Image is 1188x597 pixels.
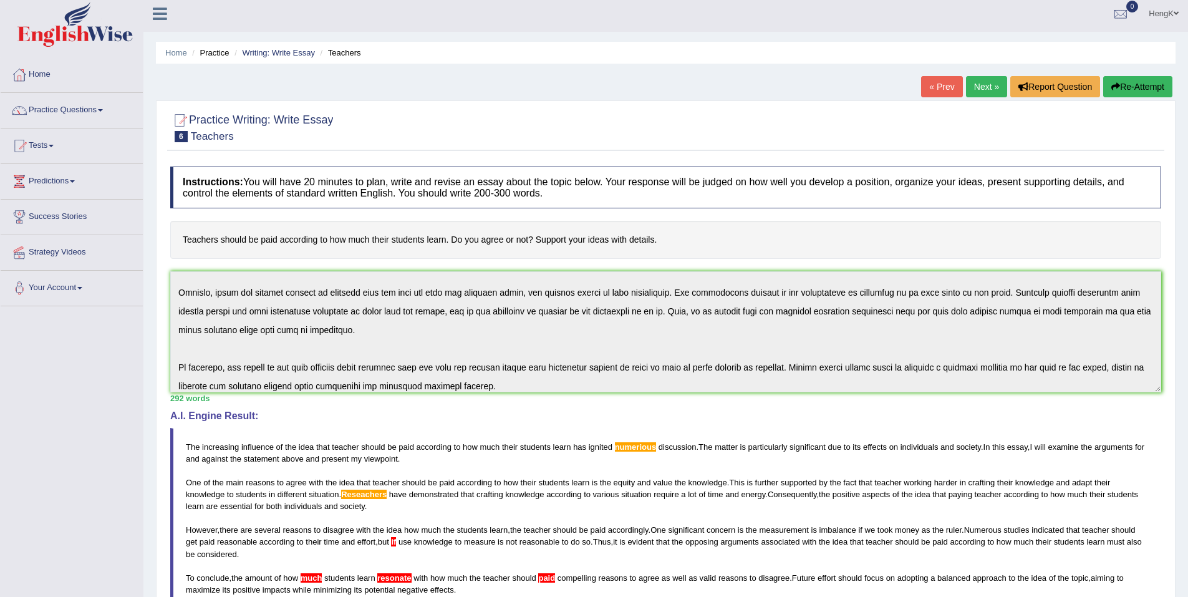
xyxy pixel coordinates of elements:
[498,537,503,546] span: is
[464,537,496,546] span: measure
[236,490,266,499] span: students
[1107,537,1124,546] span: must
[409,490,459,499] span: demonstrated
[1089,490,1105,499] span: their
[1041,490,1048,499] span: to
[866,537,892,546] span: teacher
[309,490,339,499] span: situation
[1,57,143,89] a: Home
[254,525,281,535] span: several
[186,573,195,583] span: To
[865,525,876,535] span: we
[244,454,279,464] span: statement
[966,76,1007,97] a: Next »
[220,525,238,535] span: there
[964,525,1002,535] span: Numerous
[819,490,830,499] span: the
[170,410,1161,422] h4: A.I. Engine Result:
[932,537,948,546] span: paid
[593,490,619,499] span: various
[1007,442,1028,452] span: essay
[997,537,1012,546] span: how
[864,573,884,583] span: focus
[226,478,243,487] span: main
[457,478,492,487] span: according
[1013,537,1033,546] span: much
[819,478,828,487] span: by
[600,478,611,487] span: the
[341,490,387,499] span: Possible spelling mistake found. (did you mean: Researchers)
[213,478,224,487] span: the
[1135,442,1144,452] span: for
[170,392,1161,404] div: 292 words
[584,490,591,499] span: to
[589,442,612,452] span: ignited
[862,490,891,499] span: aspects
[404,525,419,535] span: how
[553,525,577,535] span: should
[877,525,893,535] span: took
[186,442,200,452] span: The
[1068,490,1088,499] span: much
[269,490,275,499] span: in
[231,573,243,583] span: the
[1010,76,1100,97] button: Report Question
[186,502,204,511] span: learn
[921,537,930,546] span: be
[1015,478,1054,487] span: knowledge
[259,537,294,546] span: according
[852,442,861,452] span: its
[746,525,757,535] span: the
[364,454,398,464] span: viewpoint
[1,271,143,302] a: Your Account
[186,490,225,499] span: knowledge
[285,442,296,452] span: the
[792,573,816,583] span: Future
[373,525,384,535] span: the
[621,490,651,499] span: situation
[230,454,241,464] span: the
[165,48,187,57] a: Home
[1031,525,1064,535] span: indicated
[627,537,654,546] span: evident
[421,525,441,535] span: much
[863,442,887,452] span: effects
[901,442,939,452] span: individuals
[463,442,478,452] span: how
[975,490,1002,499] span: teacher
[699,490,706,499] span: of
[197,550,237,559] span: considered
[1,93,143,124] a: Practice Questions
[413,573,428,583] span: with
[281,454,303,464] span: above
[946,525,962,535] span: ruler
[447,573,467,583] span: much
[398,442,414,452] span: paid
[417,442,452,452] span: according
[747,478,753,487] span: is
[1030,442,1032,452] span: I
[992,442,1005,452] span: this
[698,442,712,452] span: The
[505,490,544,499] span: knowledge
[240,525,252,535] span: are
[470,573,481,583] span: the
[741,490,766,499] span: energy
[314,525,321,535] span: to
[639,573,659,583] span: agree
[934,478,958,487] span: harder
[538,478,569,487] span: students
[768,490,817,499] span: Consequently
[455,537,461,546] span: to
[850,537,864,546] span: that
[983,442,990,452] span: In
[277,478,284,487] span: to
[1,129,143,160] a: Tests
[553,442,571,452] span: learn
[183,177,243,187] b: Instructions:
[191,130,234,142] small: Teachers
[725,490,739,499] span: and
[562,537,569,546] span: to
[186,537,197,546] span: get
[582,537,591,546] span: so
